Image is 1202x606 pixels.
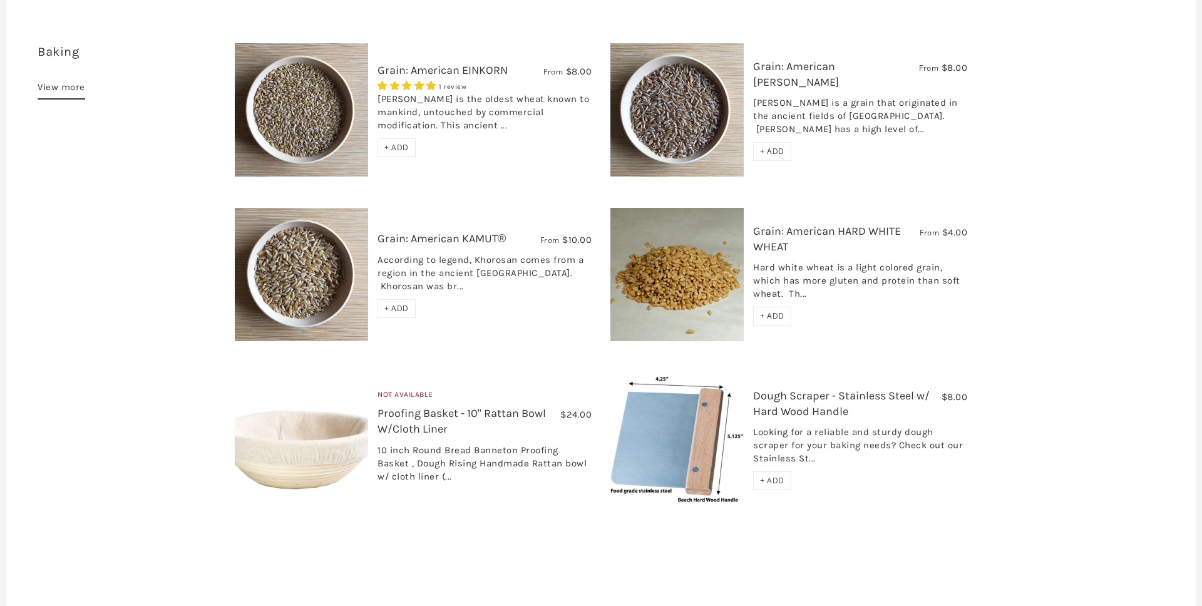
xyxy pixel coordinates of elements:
[920,227,939,238] span: From
[378,63,508,77] a: Grain: American EINKORN
[540,235,560,245] span: From
[919,63,938,73] span: From
[378,80,439,91] span: 5.00 stars
[378,138,416,157] div: + ADD
[753,471,791,490] div: + ADD
[610,43,744,177] img: Grain: American EMMER
[753,389,930,418] a: Dough Scraper - Stainless Steel w/ Hard Wood Handle
[753,96,967,142] div: [PERSON_NAME] is a grain that originated in the ancient fields of [GEOGRAPHIC_DATA]. [PERSON_NAME...
[942,391,968,403] span: $8.00
[378,254,592,299] div: According to legend, Khorosan comes from a region in the ancient [GEOGRAPHIC_DATA]. Khorosan was ...
[38,80,85,100] a: View more
[384,303,409,314] span: + ADD
[562,234,592,245] span: $10.00
[235,208,368,341] img: Grain: American KAMUT®
[384,142,409,153] span: + ADD
[753,426,967,471] div: Looking for a reliable and sturdy dough scraper for your baking needs? Check out our Stainless St...
[760,475,784,486] span: + ADD
[753,224,901,254] a: Grain: American HARD WHITE WHEAT
[753,261,967,307] div: Hard white wheat is a light colored grain, which has more gluten and protein than soft wheat. Th...
[543,66,563,77] span: From
[378,299,416,318] div: + ADD
[378,232,506,245] a: Grain: American KAMUT®
[378,444,592,490] div: 10 inch Round Bread Banneton Proofing Basket , Dough Rising Handmade Rattan bowl w/ cloth liner (...
[760,146,784,157] span: + ADD
[610,372,744,506] img: Dough Scraper - Stainless Steel w/ Hard Wood Handle
[439,83,466,91] span: 1 review
[942,227,968,238] span: $4.00
[235,372,368,506] img: Proofing Basket - 10" Rattan Bowl W/Cloth Liner
[753,142,791,161] div: + ADD
[560,409,592,420] span: $24.00
[235,43,368,177] img: Grain: American EINKORN
[610,208,744,341] img: Grain: American HARD WHITE WHEAT
[378,389,592,406] div: Not Available
[38,43,225,80] h3: 7 items
[566,66,592,77] span: $8.00
[760,311,784,321] span: + ADD
[753,307,791,326] div: + ADD
[942,62,968,73] span: $8.00
[753,59,839,89] a: Grain: American [PERSON_NAME]
[378,93,592,138] div: [PERSON_NAME] is the oldest wheat known to mankind, untouched by commercial modification. This an...
[378,406,546,436] a: Proofing Basket - 10" Rattan Bowl W/Cloth Liner
[38,44,79,59] a: Baking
